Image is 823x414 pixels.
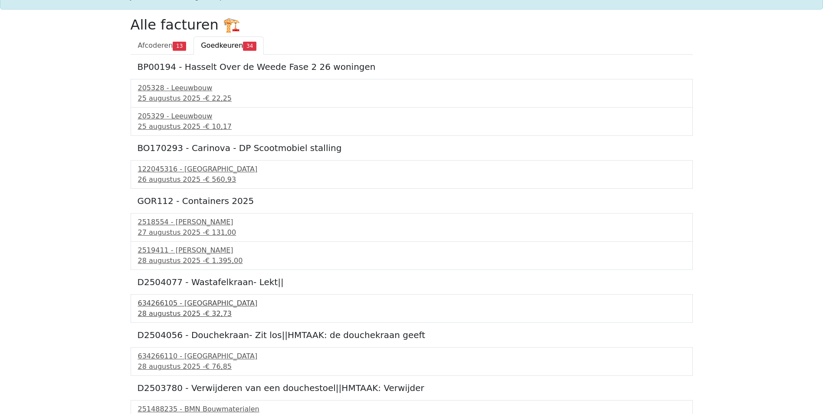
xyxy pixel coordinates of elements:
span: € 560,93 [205,175,236,184]
a: 122045316 - [GEOGRAPHIC_DATA]26 augustus 2025 -€ 560,93 [138,164,685,185]
span: € 1.395,00 [205,256,243,265]
h5: D2504077 - Wastafelkraan- Lekt|| [138,277,686,287]
a: 2519411 - [PERSON_NAME]28 augustus 2025 -€ 1.395,00 [138,245,685,266]
a: 2518554 - [PERSON_NAME]27 augustus 2025 -€ 131,00 [138,217,685,238]
div: 26 augustus 2025 - [138,174,685,185]
h5: D2503780 - Verwijderen van een douchestoel||HMTAAK: Verwijder [138,383,686,393]
a: 634266110 - [GEOGRAPHIC_DATA]28 augustus 2025 -€ 76,85 [138,351,685,372]
a: 205328 - Leeuwbouw25 augustus 2025 -€ 22,25 [138,83,685,104]
div: 28 augustus 2025 - [138,309,685,319]
h5: GOR112 - Containers 2025 [138,196,686,206]
div: 2518554 - [PERSON_NAME] [138,217,685,227]
a: Goedkeuren34 [193,36,264,55]
h5: D2504056 - Douchekraan- Zit los||HMTAAK: de douchekraan geeft [138,330,686,340]
div: 205329 - Leeuwbouw [138,111,685,122]
div: 2519411 - [PERSON_NAME] [138,245,685,256]
span: 13 [173,42,186,50]
span: € 131,00 [205,228,236,237]
span: € 22,25 [205,94,232,102]
a: 634266105 - [GEOGRAPHIC_DATA]28 augustus 2025 -€ 32,73 [138,298,685,319]
div: 25 augustus 2025 - [138,93,685,104]
div: 205328 - Leeuwbouw [138,83,685,93]
span: 34 [243,42,256,50]
div: 122045316 - [GEOGRAPHIC_DATA] [138,164,685,174]
div: 27 augustus 2025 - [138,227,685,238]
div: 28 augustus 2025 - [138,361,685,372]
div: 634266110 - [GEOGRAPHIC_DATA] [138,351,685,361]
a: 205329 - Leeuwbouw25 augustus 2025 -€ 10,17 [138,111,685,132]
div: 634266105 - [GEOGRAPHIC_DATA] [138,298,685,309]
div: 28 augustus 2025 - [138,256,685,266]
div: 25 augustus 2025 - [138,122,685,132]
span: € 76,85 [205,362,232,371]
h5: BP00194 - Hasselt Over de Weede Fase 2 26 woningen [138,62,686,72]
a: Afcoderen13 [131,36,194,55]
span: Afcoderen [138,41,173,49]
span: € 10,17 [205,122,232,131]
h5: BO170293 - Carinova - DP Scootmobiel stalling [138,143,686,153]
h2: Alle facturen 🏗️ [131,16,693,33]
span: € 32,73 [205,309,232,318]
span: Goedkeuren [201,41,243,49]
